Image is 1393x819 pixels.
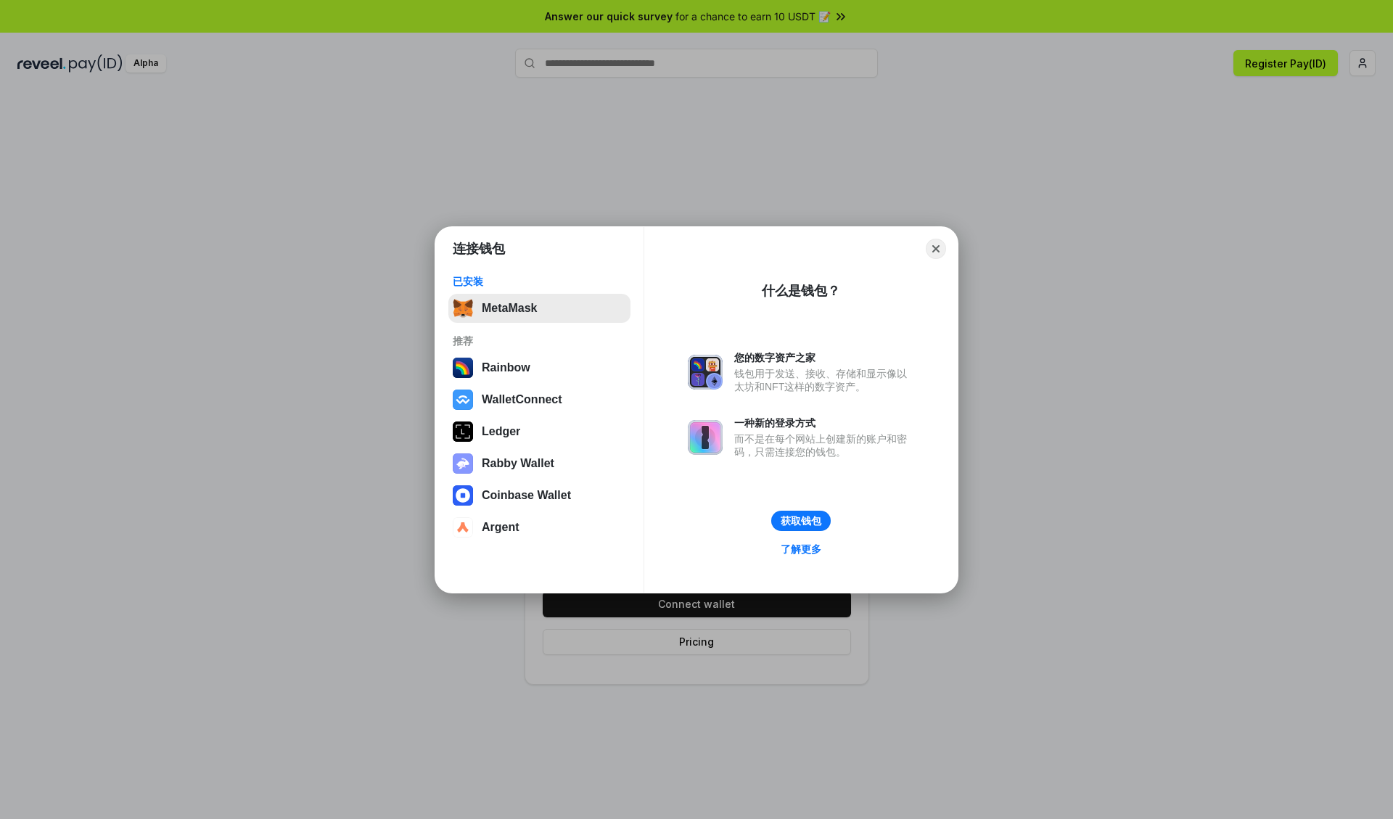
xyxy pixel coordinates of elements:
[926,239,946,259] button: Close
[453,453,473,474] img: svg+xml,%3Csvg%20xmlns%3D%22http%3A%2F%2Fwww.w3.org%2F2000%2Fsvg%22%20fill%3D%22none%22%20viewBox...
[453,334,626,347] div: 推荐
[448,353,630,382] button: Rainbow
[482,425,520,438] div: Ledger
[781,543,821,556] div: 了解更多
[448,513,630,542] button: Argent
[482,521,519,534] div: Argent
[453,517,473,538] img: svg+xml,%3Csvg%20width%3D%2228%22%20height%3D%2228%22%20viewBox%3D%220%200%2028%2028%22%20fill%3D...
[448,294,630,323] button: MetaMask
[453,298,473,318] img: svg+xml,%3Csvg%20fill%3D%22none%22%20height%3D%2233%22%20viewBox%3D%220%200%2035%2033%22%20width%...
[448,385,630,414] button: WalletConnect
[762,282,840,300] div: 什么是钱包？
[772,540,830,559] a: 了解更多
[734,367,914,393] div: 钱包用于发送、接收、存储和显示像以太坊和NFT这样的数字资产。
[453,421,473,442] img: svg+xml,%3Csvg%20xmlns%3D%22http%3A%2F%2Fwww.w3.org%2F2000%2Fsvg%22%20width%3D%2228%22%20height%3...
[482,393,562,406] div: WalletConnect
[482,361,530,374] div: Rainbow
[453,485,473,506] img: svg+xml,%3Csvg%20width%3D%2228%22%20height%3D%2228%22%20viewBox%3D%220%200%2028%2028%22%20fill%3D...
[453,275,626,288] div: 已安装
[734,416,914,429] div: 一种新的登录方式
[734,351,914,364] div: 您的数字资产之家
[688,420,723,455] img: svg+xml,%3Csvg%20xmlns%3D%22http%3A%2F%2Fwww.w3.org%2F2000%2Fsvg%22%20fill%3D%22none%22%20viewBox...
[448,481,630,510] button: Coinbase Wallet
[482,302,537,315] div: MetaMask
[453,390,473,410] img: svg+xml,%3Csvg%20width%3D%2228%22%20height%3D%2228%22%20viewBox%3D%220%200%2028%2028%22%20fill%3D...
[482,457,554,470] div: Rabby Wallet
[448,449,630,478] button: Rabby Wallet
[734,432,914,458] div: 而不是在每个网站上创建新的账户和密码，只需连接您的钱包。
[453,358,473,378] img: svg+xml,%3Csvg%20width%3D%22120%22%20height%3D%22120%22%20viewBox%3D%220%200%20120%20120%22%20fil...
[771,511,831,531] button: 获取钱包
[482,489,571,502] div: Coinbase Wallet
[688,355,723,390] img: svg+xml,%3Csvg%20xmlns%3D%22http%3A%2F%2Fwww.w3.org%2F2000%2Fsvg%22%20fill%3D%22none%22%20viewBox...
[453,240,505,258] h1: 连接钱包
[781,514,821,527] div: 获取钱包
[448,417,630,446] button: Ledger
